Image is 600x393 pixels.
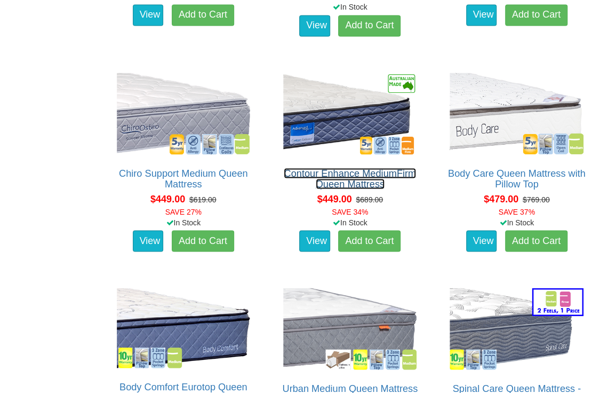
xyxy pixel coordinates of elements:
div: In Stock [273,217,427,227]
div: In Stock [273,2,427,12]
a: Contour Enhance MediumFirm Queen Mattress [284,168,416,189]
a: Add to Cart [172,4,234,26]
span: $449.00 [150,193,185,204]
span: $479.00 [484,193,518,204]
a: Add to Cart [505,230,567,251]
a: Add to Cart [338,230,401,251]
img: Body Care Queen Mattress with Pillow Top [447,70,586,157]
font: SAVE 37% [499,207,535,216]
del: $769.00 [523,195,550,203]
img: Urban Medium Queen Mattress with Pillow Top [281,285,419,372]
a: Add to Cart [338,15,401,36]
a: View [299,230,330,251]
del: $619.00 [189,195,217,203]
font: SAVE 27% [165,207,202,216]
font: SAVE 34% [332,207,368,216]
a: Add to Cart [172,230,234,251]
a: Body Care Queen Mattress with Pillow Top [448,168,586,189]
del: $689.00 [356,195,383,203]
a: View [466,230,497,251]
div: In Stock [106,217,261,227]
a: View [133,230,164,251]
a: View [133,4,164,26]
div: In Stock [439,217,594,227]
span: $449.00 [317,193,351,204]
img: Body Comfort Eurotop Queen Mattress [114,285,253,371]
a: View [466,4,497,26]
img: Chiro Support Medium Queen Mattress [114,70,253,157]
a: Chiro Support Medium Queen Mattress [119,168,248,189]
img: Contour Enhance MediumFirm Queen Mattress [281,70,419,157]
a: View [299,15,330,36]
img: Spinal Care Queen Mattress - Available in 2 Feels [447,285,586,372]
a: Add to Cart [505,4,567,26]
